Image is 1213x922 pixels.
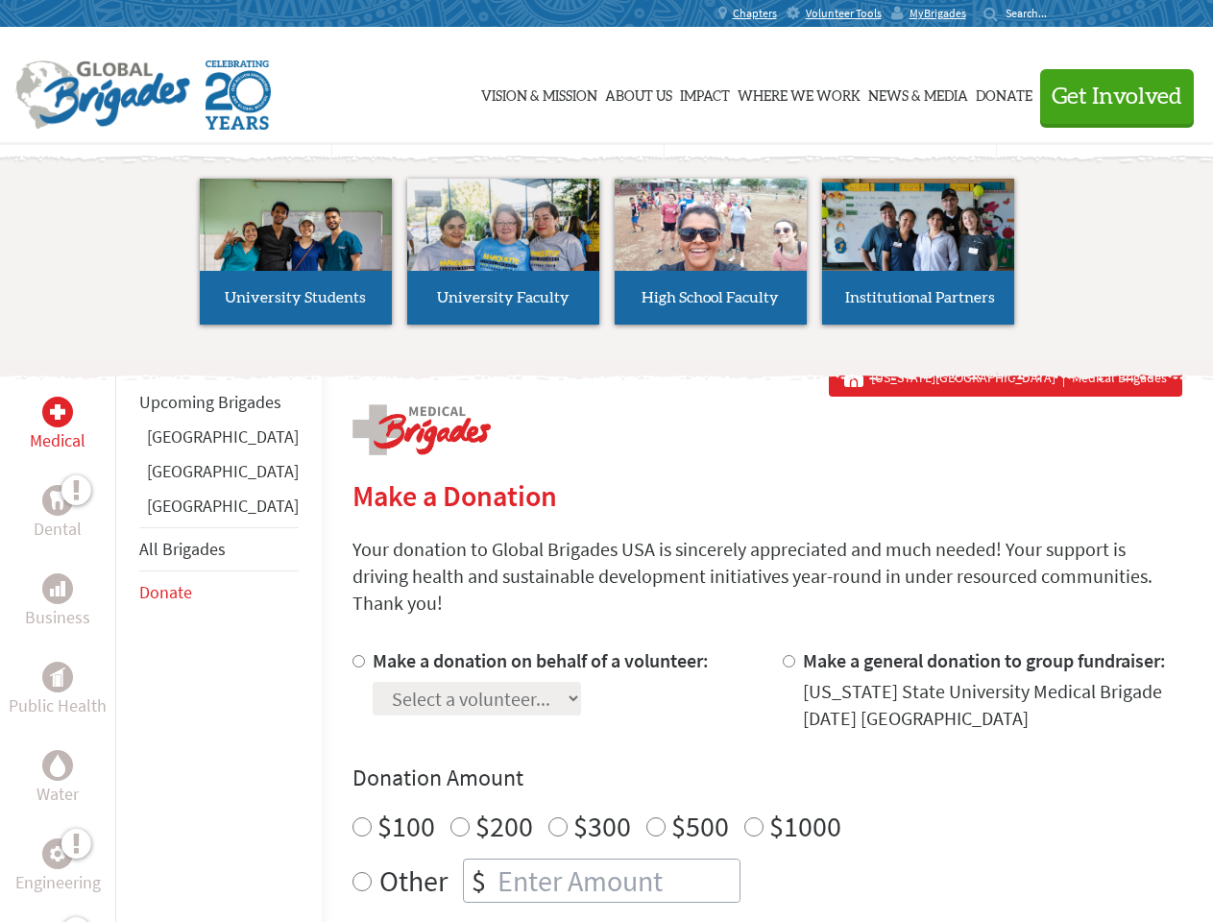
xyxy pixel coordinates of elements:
a: [GEOGRAPHIC_DATA] [147,460,299,482]
label: $200 [475,808,533,844]
div: Medical [42,397,73,427]
li: Upcoming Brigades [139,381,299,424]
li: All Brigades [139,527,299,571]
span: University Students [225,290,366,305]
span: Volunteer Tools [806,6,882,21]
a: Public HealthPublic Health [9,662,107,719]
img: Engineering [50,846,65,861]
input: Enter Amount [494,860,740,902]
a: Donate [139,581,192,603]
li: Panama [139,493,299,527]
label: $500 [671,808,729,844]
img: Water [50,754,65,776]
a: Upcoming Brigades [139,391,281,413]
a: Donate [976,45,1032,141]
img: Global Brigades Logo [15,61,190,130]
p: Water [36,781,79,808]
img: logo-medical.png [352,404,491,455]
img: Global Brigades Celebrating 20 Years [206,61,271,130]
img: Dental [50,491,65,509]
a: About Us [605,45,672,141]
div: Business [42,573,73,604]
img: menu_brigades_submenu_4.jpg [822,179,1014,306]
p: Your donation to Global Brigades USA is sincerely appreciated and much needed! Your support is dr... [352,536,1182,617]
img: Business [50,581,65,596]
img: Public Health [50,667,65,687]
span: Chapters [733,6,777,21]
h2: Make a Donation [352,478,1182,513]
p: Medical [30,427,85,454]
label: $300 [573,808,631,844]
label: $100 [377,808,435,844]
a: Where We Work [738,45,861,141]
li: Guatemala [139,458,299,493]
img: menu_brigades_submenu_2.jpg [407,179,599,307]
div: Water [42,750,73,781]
p: Business [25,604,90,631]
img: menu_brigades_submenu_3.jpg [615,179,807,272]
div: $ [464,860,494,902]
a: [GEOGRAPHIC_DATA] [147,495,299,517]
a: EngineeringEngineering [15,838,101,896]
a: [GEOGRAPHIC_DATA] [147,425,299,448]
a: All Brigades [139,538,226,560]
label: Make a general donation to group fundraiser: [803,648,1166,672]
img: menu_brigades_submenu_1.jpg [200,179,392,306]
a: MedicalMedical [30,397,85,454]
a: WaterWater [36,750,79,808]
li: Donate [139,571,299,614]
div: Engineering [42,838,73,869]
span: High School Faculty [642,290,779,305]
div: Public Health [42,662,73,692]
label: Make a donation on behalf of a volunteer: [373,648,709,672]
a: University Faculty [407,179,599,325]
a: BusinessBusiness [25,573,90,631]
button: Get Involved [1040,69,1194,124]
a: High School Faculty [615,179,807,325]
span: University Faculty [437,290,570,305]
a: University Students [200,179,392,325]
h4: Donation Amount [352,763,1182,793]
p: Public Health [9,692,107,719]
li: Ghana [139,424,299,458]
p: Dental [34,516,82,543]
div: [US_STATE] State University Medical Brigade [DATE] [GEOGRAPHIC_DATA] [803,678,1182,732]
input: Search... [1006,6,1060,20]
a: News & Media [868,45,968,141]
div: Dental [42,485,73,516]
span: MyBrigades [910,6,966,21]
a: Vision & Mission [481,45,597,141]
span: Institutional Partners [845,290,995,305]
span: Get Involved [1052,85,1182,109]
a: Impact [680,45,730,141]
img: Medical [50,404,65,420]
a: Institutional Partners [822,179,1014,325]
label: $1000 [769,808,841,844]
a: DentalDental [34,485,82,543]
p: Engineering [15,869,101,896]
label: Other [379,859,448,903]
